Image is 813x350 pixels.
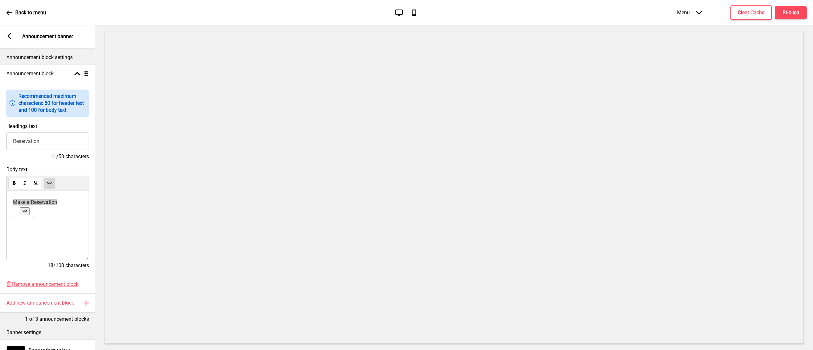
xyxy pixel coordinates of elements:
[6,300,74,306] h4: Add new announcement block
[30,178,41,189] button: underline
[22,33,73,40] p: Announcement banner
[44,178,55,189] button: link
[730,5,772,20] button: Clear Cache
[775,6,807,19] button: Publish
[12,281,78,287] span: Remove announcement block
[6,153,89,160] h4: 11/50 characters
[671,3,708,22] div: Menu
[15,9,46,16] p: Back to menu
[6,166,89,172] span: Body text
[8,178,19,189] button: bold
[783,9,799,16] h4: Publish
[19,178,30,189] button: italic
[48,262,89,268] span: 18/100 characters
[6,4,46,21] a: Back to menu
[6,70,54,77] h4: Announcement block
[18,93,86,114] p: Recommended maximum characters: 50 for header text and 100 for body text.
[13,199,57,205] span: Make a Reservation
[6,123,37,129] label: Headings text
[6,329,89,336] p: Banner settings
[25,316,89,323] p: 1 of 3 announcement blocks
[738,9,764,16] h4: Clear Cache
[6,54,89,61] p: Announcement block settings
